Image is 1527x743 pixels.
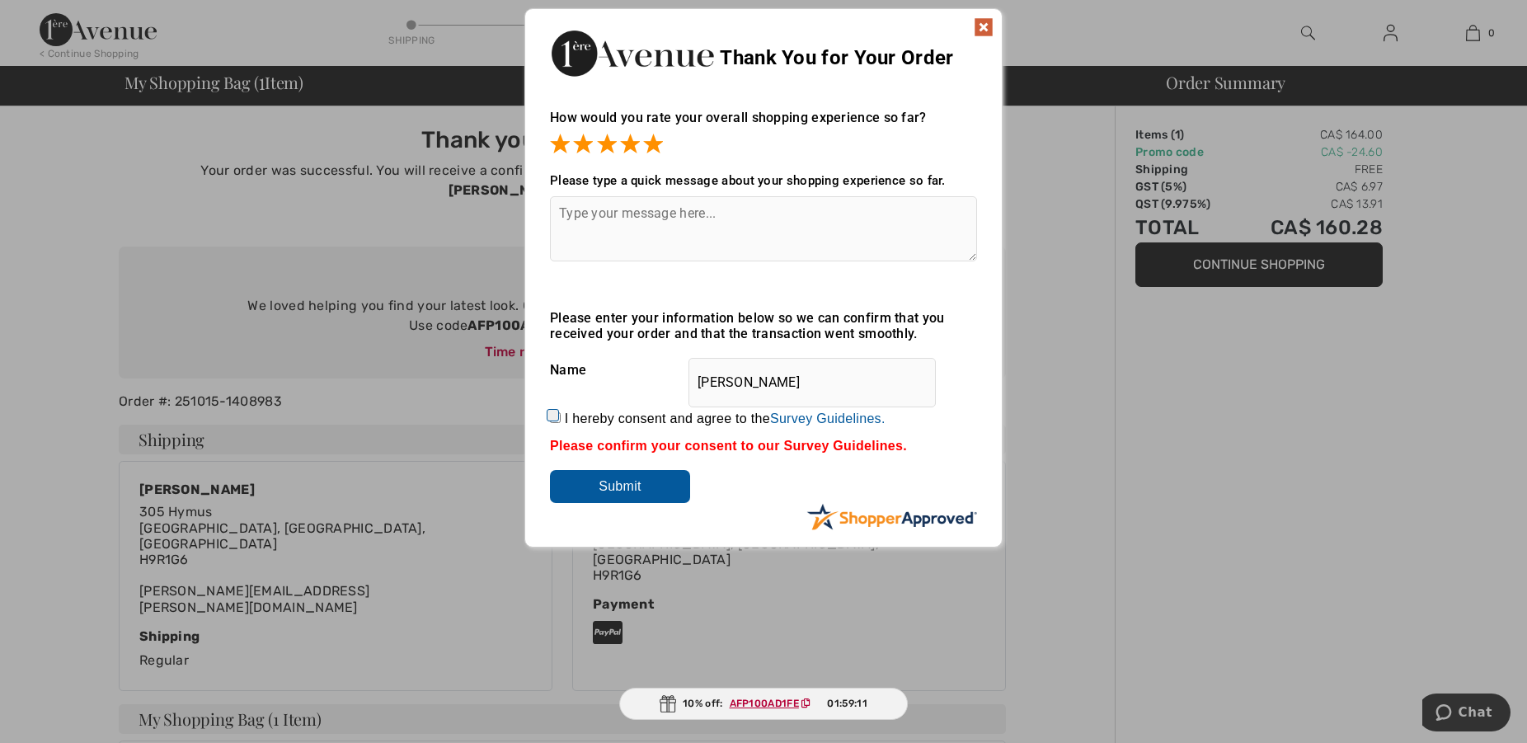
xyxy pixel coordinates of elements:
[550,439,977,454] div: Please confirm your consent to our Survey Guidelines.
[720,46,953,69] span: Thank You for Your Order
[550,173,977,188] div: Please type a quick message about your shopping experience so far.
[550,310,977,341] div: Please enter your information below so we can confirm that you received your order and that the t...
[550,26,715,81] img: Thank You for Your Order
[36,12,70,26] span: Chat
[550,93,977,157] div: How would you rate your overall shopping experience so far?
[770,411,886,426] a: Survey Guidelines.
[565,411,886,426] label: I hereby consent and agree to the
[660,695,676,712] img: Gift.svg
[730,698,799,709] ins: AFP100AD1FE
[827,696,867,711] span: 01:59:11
[550,350,977,391] div: Name
[550,470,690,503] input: Submit
[974,17,994,37] img: x
[619,688,908,720] div: 10% off:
